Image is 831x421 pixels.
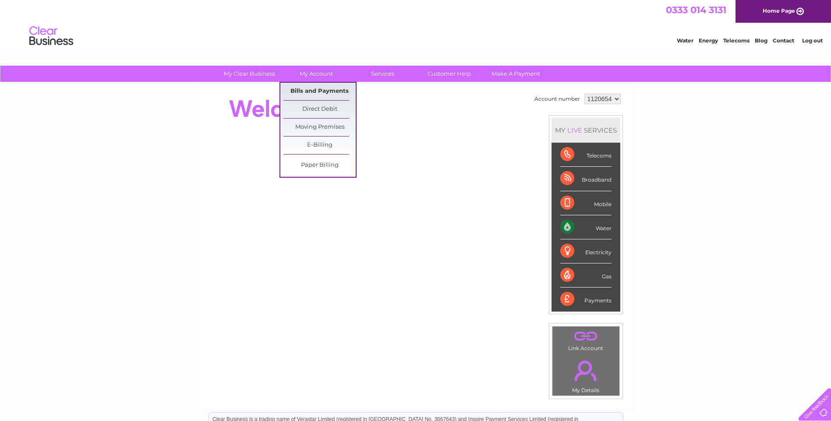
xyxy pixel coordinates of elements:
[555,329,617,344] a: .
[283,83,356,100] a: Bills and Payments
[552,326,620,354] td: Link Account
[666,4,726,15] a: 0333 014 3131
[283,157,356,174] a: Paper Billing
[480,66,552,82] a: Make A Payment
[280,66,352,82] a: My Account
[413,66,485,82] a: Customer Help
[699,37,718,44] a: Energy
[552,353,620,396] td: My Details
[566,126,584,134] div: LIVE
[560,215,612,239] div: Water
[209,5,623,42] div: Clear Business is a trading name of Verastar Limited (registered in [GEOGRAPHIC_DATA] No. 3667643...
[560,263,612,288] div: Gas
[560,288,612,311] div: Payments
[283,101,356,118] a: Direct Debit
[677,37,693,44] a: Water
[723,37,750,44] a: Telecoms
[560,167,612,191] div: Broadband
[773,37,794,44] a: Contact
[347,66,419,82] a: Services
[555,355,617,386] a: .
[29,23,74,49] img: logo.png
[560,239,612,263] div: Electricity
[560,143,612,167] div: Telecoms
[755,37,767,44] a: Blog
[552,118,620,143] div: MY SERVICES
[560,191,612,215] div: Mobile
[283,119,356,136] a: Moving Premises
[532,91,582,106] td: Account number
[283,137,356,154] a: E-Billing
[802,37,823,44] a: Log out
[213,66,286,82] a: My Clear Business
